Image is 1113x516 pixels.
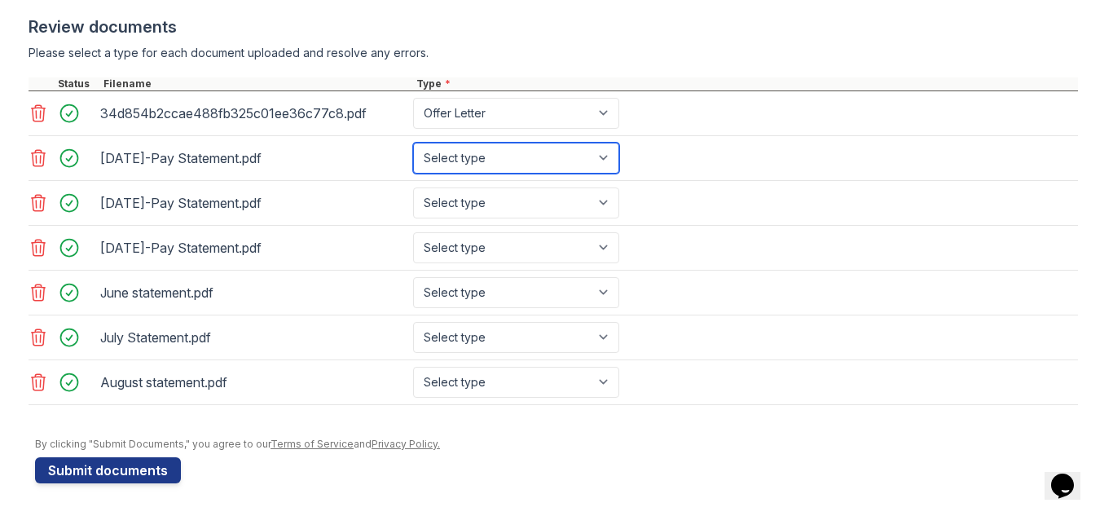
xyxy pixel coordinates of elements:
[1045,451,1097,500] iframe: chat widget
[35,438,1078,451] div: By clicking "Submit Documents," you agree to our and
[100,77,413,90] div: Filename
[100,145,407,171] div: [DATE]-Pay Statement.pdf
[372,438,440,450] a: Privacy Policy.
[100,100,407,126] div: 34d854b2ccae488fb325c01ee36c77c8.pdf
[55,77,100,90] div: Status
[100,369,407,395] div: August statement.pdf
[29,15,1078,38] div: Review documents
[271,438,354,450] a: Terms of Service
[413,77,1078,90] div: Type
[100,235,407,261] div: [DATE]-Pay Statement.pdf
[100,324,407,351] div: July Statement.pdf
[29,45,1078,61] div: Please select a type for each document uploaded and resolve any errors.
[35,457,181,483] button: Submit documents
[100,280,407,306] div: June statement.pdf
[100,190,407,216] div: [DATE]-Pay Statement.pdf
